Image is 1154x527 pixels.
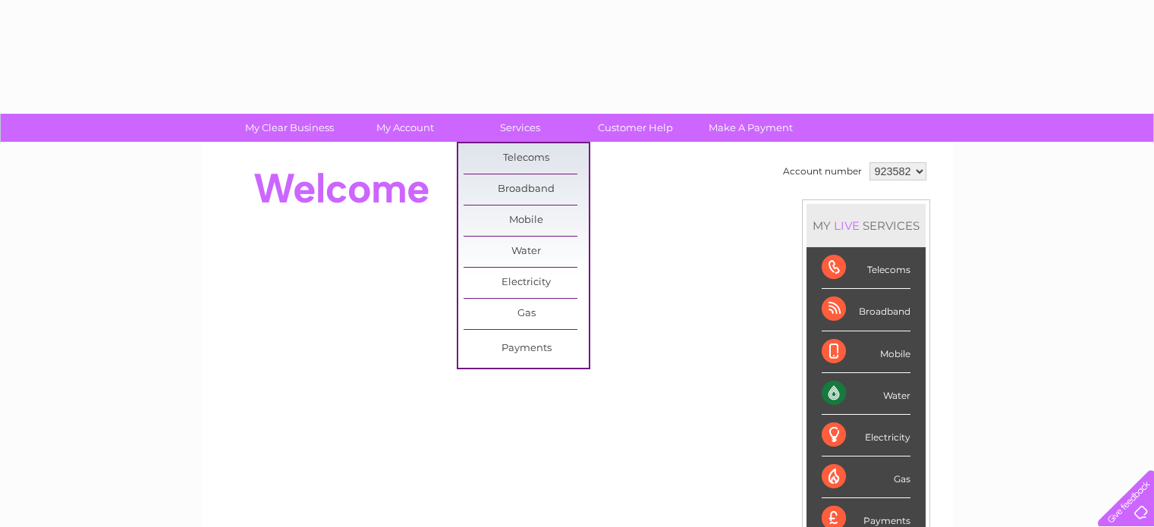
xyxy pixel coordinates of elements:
[779,158,866,184] td: Account number
[822,456,910,498] div: Gas
[464,334,589,364] a: Payments
[822,247,910,289] div: Telecoms
[458,114,583,142] a: Services
[573,114,698,142] a: Customer Help
[464,237,589,267] a: Water
[464,299,589,329] a: Gas
[464,205,589,236] a: Mobile
[464,143,589,174] a: Telecoms
[464,268,589,298] a: Electricity
[688,114,813,142] a: Make A Payment
[464,174,589,205] a: Broadband
[822,415,910,456] div: Electricity
[227,114,352,142] a: My Clear Business
[831,218,863,233] div: LIVE
[822,373,910,415] div: Water
[342,114,467,142] a: My Account
[807,204,926,247] div: MY SERVICES
[822,289,910,331] div: Broadband
[822,331,910,373] div: Mobile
